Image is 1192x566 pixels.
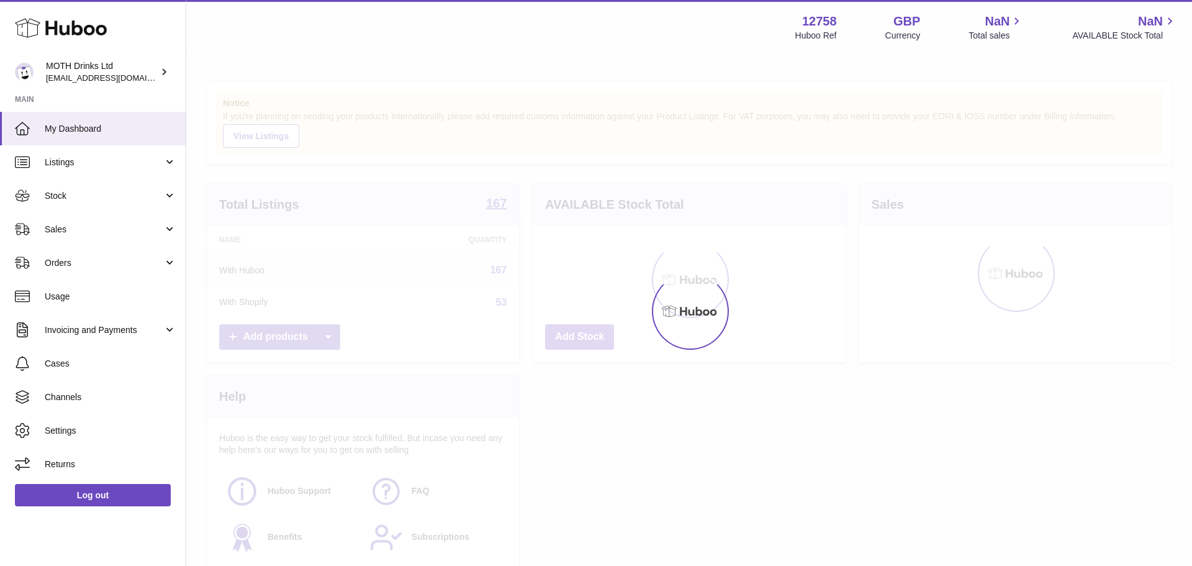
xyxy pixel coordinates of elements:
[885,30,921,42] div: Currency
[45,391,176,403] span: Channels
[45,291,176,303] span: Usage
[15,63,34,81] img: orders@mothdrinks.com
[45,425,176,437] span: Settings
[968,13,1024,42] a: NaN Total sales
[1072,13,1177,42] a: NaN AVAILABLE Stock Total
[795,30,837,42] div: Huboo Ref
[45,459,176,470] span: Returns
[802,13,837,30] strong: 12758
[1072,30,1177,42] span: AVAILABLE Stock Total
[45,123,176,135] span: My Dashboard
[46,73,183,83] span: [EMAIL_ADDRESS][DOMAIN_NAME]
[1138,13,1163,30] span: NaN
[45,257,163,269] span: Orders
[45,358,176,370] span: Cases
[45,190,163,202] span: Stock
[968,30,1024,42] span: Total sales
[46,60,158,84] div: MOTH Drinks Ltd
[15,484,171,506] a: Log out
[45,157,163,168] span: Listings
[893,13,920,30] strong: GBP
[45,224,163,235] span: Sales
[985,13,1009,30] span: NaN
[45,324,163,336] span: Invoicing and Payments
